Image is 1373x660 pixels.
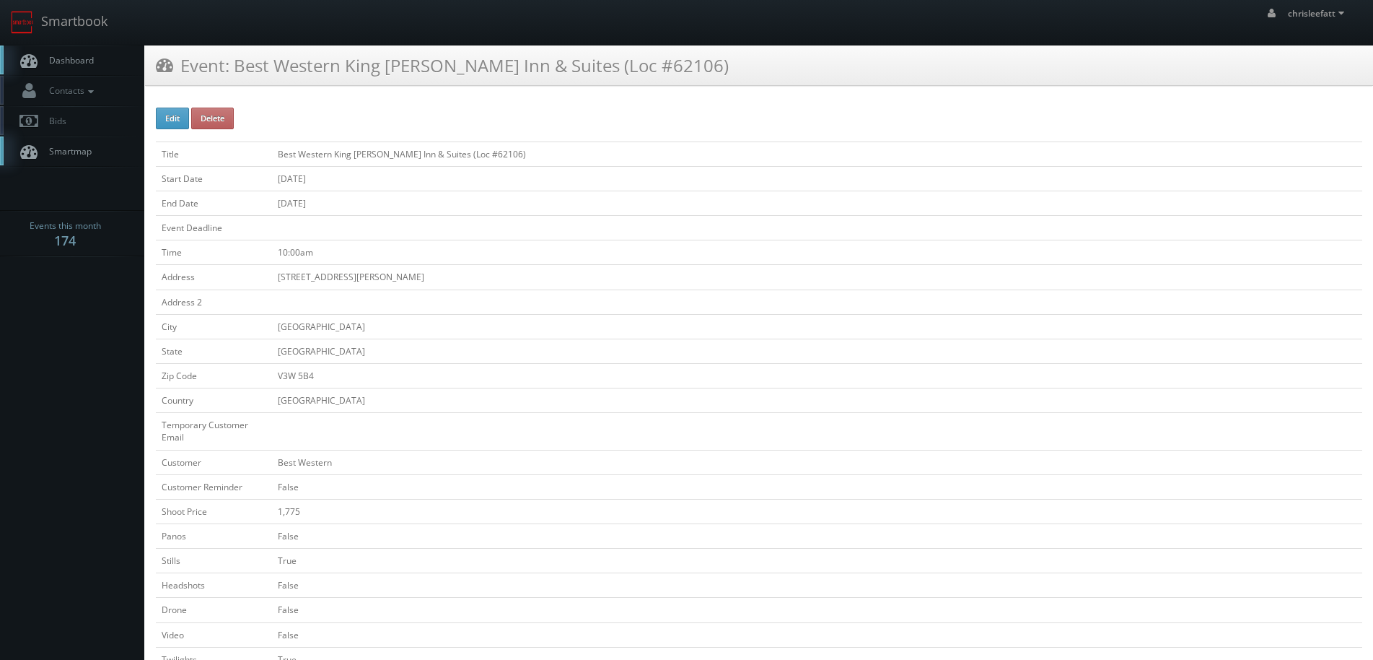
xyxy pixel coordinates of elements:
td: [GEOGRAPHIC_DATA] [272,388,1362,413]
td: [DATE] [272,191,1362,215]
td: V3W 5B4 [272,363,1362,388]
td: [DATE] [272,166,1362,191]
td: Title [156,142,272,166]
td: Time [156,240,272,265]
strong: 174 [54,232,76,249]
td: End Date [156,191,272,215]
td: Customer Reminder [156,474,272,499]
td: False [272,524,1362,548]
td: 10:00am [272,240,1362,265]
td: Temporary Customer Email [156,413,272,450]
td: Address [156,265,272,290]
td: Shoot Price [156,499,272,524]
td: Drone [156,598,272,622]
td: Headshots [156,573,272,598]
td: False [272,573,1362,598]
span: Smartmap [42,145,92,157]
td: Customer [156,450,272,474]
td: Best Western [272,450,1362,474]
button: Edit [156,108,189,129]
td: 1,775 [272,499,1362,524]
td: Address 2 [156,290,272,314]
td: Panos [156,524,272,548]
td: Stills [156,549,272,573]
img: smartbook-logo.png [11,11,34,34]
td: [GEOGRAPHIC_DATA] [272,339,1362,363]
span: chrisleefatt [1288,7,1348,19]
td: [GEOGRAPHIC_DATA] [272,314,1362,339]
span: Contacts [42,84,97,97]
h3: Event: Best Western King [PERSON_NAME] Inn & Suites (Loc #62106) [156,53,729,78]
button: Delete [191,108,234,129]
td: Zip Code [156,363,272,388]
span: Dashboard [42,54,94,66]
span: Bids [42,115,66,127]
td: Best Western King [PERSON_NAME] Inn & Suites (Loc #62106) [272,142,1362,166]
td: State [156,339,272,363]
td: False [272,598,1362,622]
td: False [272,622,1362,647]
td: Start Date [156,166,272,191]
td: [STREET_ADDRESS][PERSON_NAME] [272,265,1362,290]
span: Events this month [30,219,101,233]
td: False [272,474,1362,499]
td: Event Deadline [156,216,272,240]
td: Country [156,388,272,413]
td: Video [156,622,272,647]
td: City [156,314,272,339]
td: True [272,549,1362,573]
